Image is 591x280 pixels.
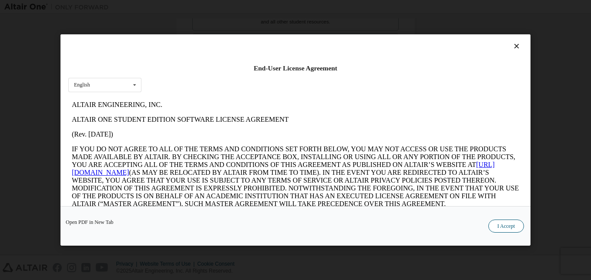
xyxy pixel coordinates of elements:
p: This Altair One Student Edition Software License Agreement (“Agreement”) is between Altair Engine... [3,117,451,149]
p: (Rev. [DATE]) [3,33,451,41]
div: English [74,82,90,87]
p: ALTAIR ENGINEERING, INC. [3,3,451,11]
div: End-User License Agreement [68,64,523,73]
p: IF YOU DO NOT AGREE TO ALL OF THE TERMS AND CONDITIONS SET FORTH BELOW, YOU MAY NOT ACCESS OR USE... [3,48,451,110]
a: Open PDF in New Tab [66,220,114,225]
button: I Accept [488,220,524,233]
a: [URL][DOMAIN_NAME] [3,63,426,79]
p: ALTAIR ONE STUDENT EDITION SOFTWARE LICENSE AGREEMENT [3,18,451,26]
